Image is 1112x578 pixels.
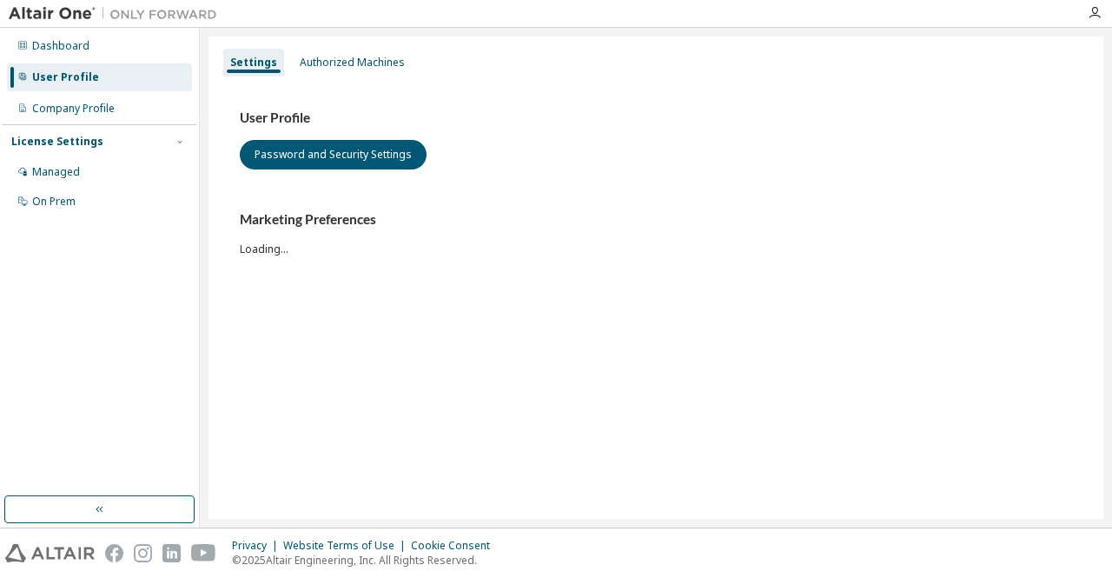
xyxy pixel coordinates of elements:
[134,544,152,562] img: instagram.svg
[32,195,76,209] div: On Prem
[32,165,80,179] div: Managed
[232,553,500,568] p: © 2025 Altair Engineering, Inc. All Rights Reserved.
[240,211,1072,229] h3: Marketing Preferences
[5,544,95,562] img: altair_logo.svg
[300,56,405,70] div: Authorized Machines
[11,135,103,149] div: License Settings
[240,140,427,169] button: Password and Security Settings
[32,39,89,53] div: Dashboard
[162,544,181,562] img: linkedin.svg
[411,539,500,553] div: Cookie Consent
[240,211,1072,256] div: Loading...
[232,539,283,553] div: Privacy
[105,544,123,562] img: facebook.svg
[283,539,411,553] div: Website Terms of Use
[240,110,1072,127] h3: User Profile
[230,56,277,70] div: Settings
[9,5,226,23] img: Altair One
[191,544,216,562] img: youtube.svg
[32,70,99,84] div: User Profile
[32,102,115,116] div: Company Profile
